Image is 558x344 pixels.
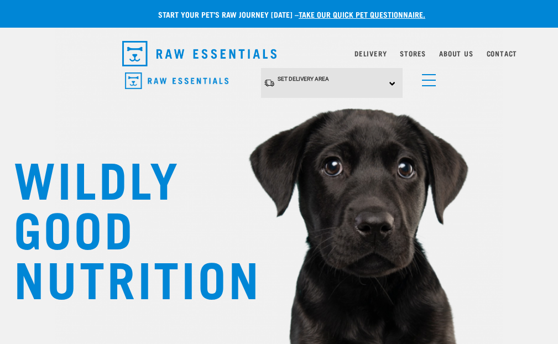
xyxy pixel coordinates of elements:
a: Stores [400,51,426,55]
nav: dropdown navigation [113,37,445,71]
a: About Us [439,51,473,55]
a: menu [416,67,436,87]
h1: WILDLY GOOD NUTRITION [14,152,235,301]
a: Contact [487,51,518,55]
img: van-moving.png [264,79,275,87]
a: take our quick pet questionnaire. [299,12,425,16]
a: Delivery [354,51,387,55]
img: Raw Essentials Logo [122,41,277,66]
span: Set Delivery Area [278,76,329,82]
img: Raw Essentials Logo [125,72,228,90]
